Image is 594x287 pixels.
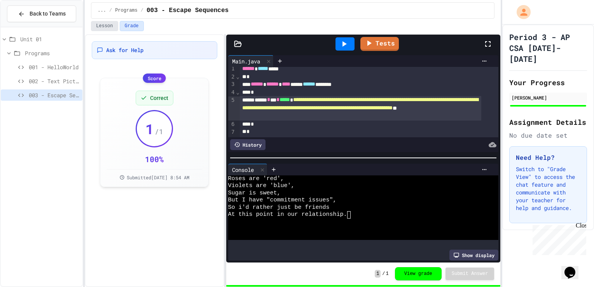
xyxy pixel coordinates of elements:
[147,6,229,15] span: 003 - Escape Sequences
[236,73,240,80] span: Fold line
[143,73,166,83] div: Score
[127,174,189,180] span: Submitted [DATE] 8:54 AM
[509,131,587,140] div: No due date set
[228,128,236,136] div: 7
[228,164,267,175] div: Console
[145,154,164,164] div: 100 %
[228,175,284,182] span: Roses are 'red',
[115,7,138,14] span: Programs
[228,80,236,89] div: 3
[155,126,163,137] span: / 1
[508,3,533,21] div: My Account
[445,268,494,280] button: Submit Answer
[29,63,79,71] span: 001 - HelloWorld
[509,117,587,128] h2: Assignment Details
[228,65,236,73] div: 1
[20,35,79,43] span: Unit 01
[150,94,168,102] span: Correct
[29,77,79,85] span: 002 - Text Picture
[228,73,236,81] div: 2
[29,91,79,99] span: 003 - Escape Sequences
[30,10,66,18] span: Back to Teams
[120,21,144,31] button: Grade
[360,37,399,51] a: Tests
[228,166,258,174] div: Console
[98,7,106,14] span: ...
[509,31,587,64] h1: Period 3 - AP CSA [DATE]-[DATE]
[230,139,266,150] div: History
[228,57,264,65] div: Main.java
[382,271,385,277] span: /
[228,211,347,218] span: At this point in our relationship.
[561,256,586,279] iframe: chat widget
[449,250,498,261] div: Show display
[3,3,54,49] div: Chat with us now!Close
[141,7,143,14] span: /
[228,96,236,121] div: 5
[386,271,389,277] span: 1
[228,55,274,67] div: Main.java
[228,121,236,128] div: 6
[452,271,488,277] span: Submit Answer
[516,153,580,162] h3: Need Help?
[512,94,585,101] div: [PERSON_NAME]
[106,46,143,54] span: Ask for Help
[395,267,442,280] button: View grade
[236,89,240,95] span: Fold line
[7,5,76,22] button: Back to Teams
[228,204,330,211] span: So i'd rather just be friends
[145,121,154,136] span: 1
[228,197,337,204] span: But I have "commitment issues",
[25,49,79,57] span: Programs
[529,222,586,255] iframe: chat widget
[228,89,236,96] div: 4
[109,7,112,14] span: /
[375,270,381,278] span: 1
[228,182,295,189] span: Violets are 'blue',
[228,190,281,197] span: Sugar is sweet,
[91,21,118,31] button: Lesson
[509,77,587,88] h2: Your Progress
[516,165,580,212] p: Switch to "Grade View" to access the chat feature and communicate with your teacher for help and ...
